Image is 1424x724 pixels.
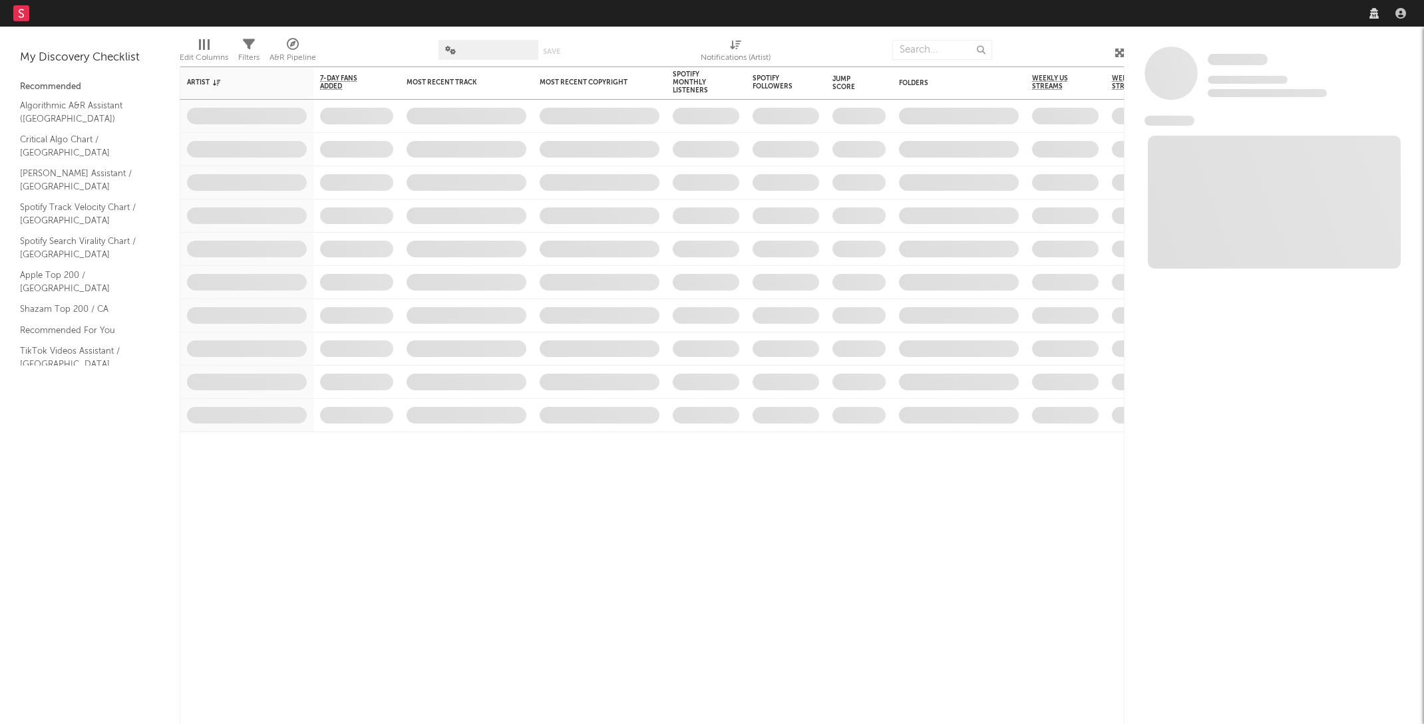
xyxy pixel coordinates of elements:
[701,50,771,66] div: Notifications (Artist)
[20,98,146,126] a: Algorithmic A&R Assistant ([GEOGRAPHIC_DATA])
[20,79,160,95] div: Recommended
[320,74,373,90] span: 7-Day Fans Added
[892,40,992,60] input: Search...
[899,79,999,87] div: Folders
[20,302,146,316] a: Shazam Top 200 / CA
[1208,76,1288,84] span: Tracking Since: [DATE]
[543,48,560,55] button: Save
[180,33,228,72] div: Edit Columns
[20,323,146,338] a: Recommended For You
[238,50,260,66] div: Filters
[753,74,799,90] div: Spotify Followers
[20,268,146,295] a: Apple Top 200 / [GEOGRAPHIC_DATA]
[20,200,146,227] a: Spotify Track Velocity Chart / [GEOGRAPHIC_DATA]
[1208,89,1327,97] span: 0 fans last week
[1032,74,1079,90] span: Weekly US Streams
[180,50,228,66] div: Edit Columns
[187,78,287,86] div: Artist
[238,33,260,72] div: Filters
[673,70,719,94] div: Spotify Monthly Listeners
[701,33,771,72] div: Notifications (Artist)
[20,234,146,261] a: Spotify Search Virality Chart / [GEOGRAPHIC_DATA]
[269,33,316,72] div: A&R Pipeline
[20,50,160,66] div: My Discovery Checklist
[1112,74,1162,90] span: Weekly UK Streams
[832,75,866,91] div: Jump Score
[20,344,146,371] a: TikTok Videos Assistant / [GEOGRAPHIC_DATA]
[540,78,639,86] div: Most Recent Copyright
[20,132,146,160] a: Critical Algo Chart / [GEOGRAPHIC_DATA]
[1145,116,1194,126] span: News Feed
[20,166,146,193] a: [PERSON_NAME] Assistant / [GEOGRAPHIC_DATA]
[407,78,506,86] div: Most Recent Track
[269,50,316,66] div: A&R Pipeline
[1208,53,1268,66] a: Some Artist
[1208,54,1268,65] span: Some Artist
